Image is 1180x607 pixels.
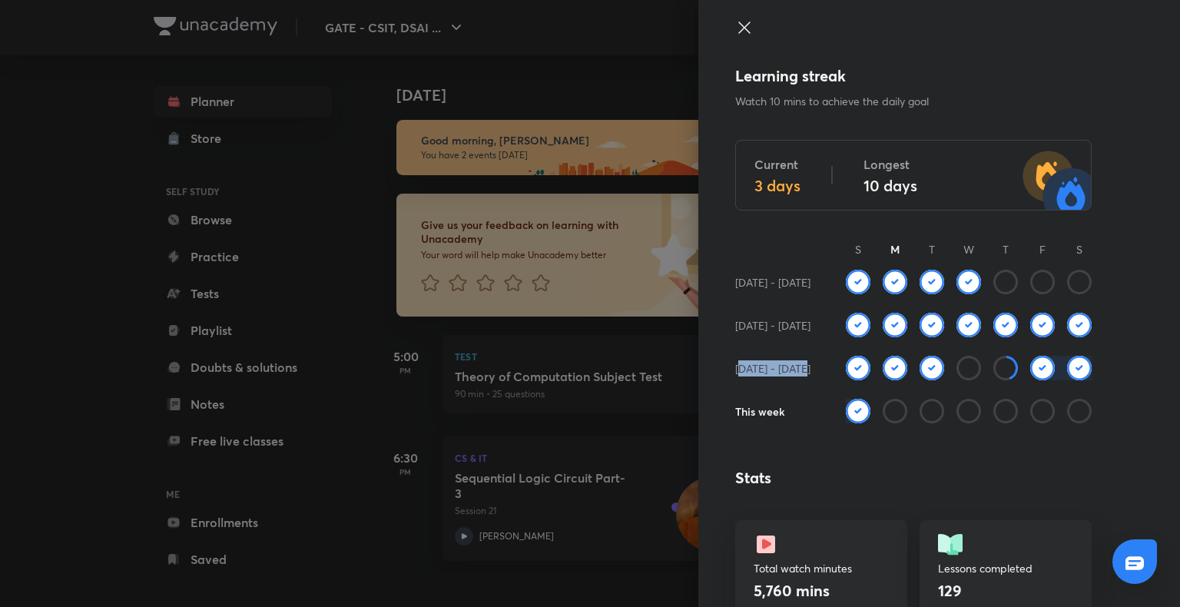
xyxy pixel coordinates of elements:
p: Total watch minutes [754,560,889,576]
h4: Learning streak [735,65,1092,88]
h6: [DATE] - [DATE] [735,360,810,376]
h4: 129 [938,580,962,601]
img: check rounded [920,356,944,380]
h6: This week [735,403,784,420]
img: check rounded [846,313,870,337]
h6: [DATE] - [DATE] [735,317,810,333]
img: check rounded [883,356,907,380]
img: check rounded [1067,356,1092,380]
img: check rounded [993,313,1018,337]
h6: M [883,241,907,257]
img: check rounded [883,313,907,337]
img: check rounded [846,270,870,294]
p: S [1067,241,1092,257]
h6: [DATE] - [DATE] [735,274,810,290]
p: W [956,241,981,257]
img: check rounded [846,399,870,423]
h5: Current [754,155,800,174]
h4: 5,760 mins [754,580,830,601]
p: S [846,241,870,257]
p: Lessons completed [938,560,1073,576]
p: F [1030,241,1055,257]
img: check rounded [846,356,870,380]
img: check rounded [920,313,944,337]
h5: Longest [863,155,917,174]
img: streak [1022,144,1091,210]
img: check rounded [956,313,981,337]
p: Watch 10 mins to achieve the daily goal [735,94,1092,109]
p: T [920,241,944,257]
h4: Stats [735,466,1092,489]
h4: 3 days [754,177,800,195]
img: check rounded [1030,356,1055,380]
p: T [993,241,1018,257]
img: check rounded [1030,313,1055,337]
img: check rounded [920,270,944,294]
img: check rounded [1067,313,1092,337]
h4: 10 days [863,177,917,195]
img: check rounded [956,270,981,294]
img: check rounded [883,270,907,294]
